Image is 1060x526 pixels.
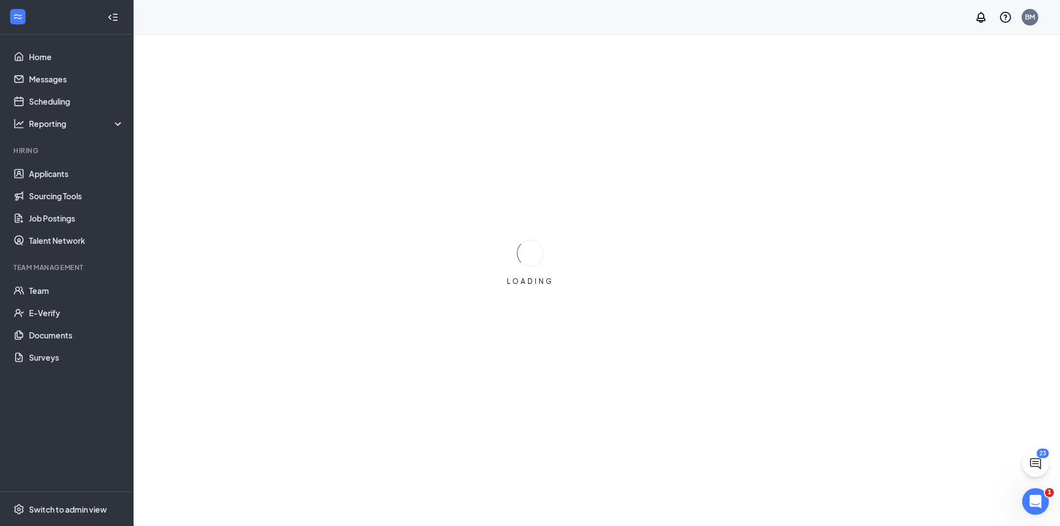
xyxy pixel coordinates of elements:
[13,146,122,155] div: Hiring
[29,346,124,368] a: Surveys
[1029,457,1042,470] svg: ChatActive
[29,46,124,68] a: Home
[29,279,124,302] a: Team
[12,11,23,22] svg: WorkstreamLogo
[1037,449,1049,458] div: 23
[29,163,124,185] a: Applicants
[13,118,24,129] svg: Analysis
[29,90,124,112] a: Scheduling
[999,11,1012,24] svg: QuestionInfo
[1022,488,1049,515] iframe: Intercom live chat
[13,263,122,272] div: Team Management
[13,504,24,515] svg: Settings
[29,68,124,90] a: Messages
[29,504,107,515] div: Switch to admin view
[1022,450,1049,477] button: ChatActive
[29,324,124,346] a: Documents
[974,11,988,24] svg: Notifications
[107,12,119,23] svg: Collapse
[29,229,124,252] a: Talent Network
[29,207,124,229] a: Job Postings
[29,302,124,324] a: E-Verify
[29,118,125,129] div: Reporting
[1045,488,1054,497] span: 1
[502,277,558,286] div: LOADING
[29,185,124,207] a: Sourcing Tools
[1025,12,1035,22] div: BM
